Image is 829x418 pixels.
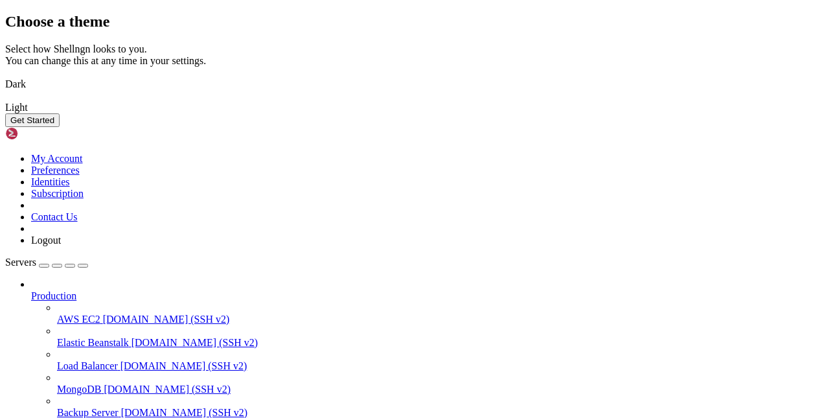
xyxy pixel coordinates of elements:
[104,384,231,395] span: [DOMAIN_NAME] (SSH v2)
[121,407,248,418] span: [DOMAIN_NAME] (SSH v2)
[57,337,824,349] a: Elastic Beanstalk [DOMAIN_NAME] (SSH v2)
[31,165,80,176] a: Preferences
[131,337,258,348] span: [DOMAIN_NAME] (SSH v2)
[31,153,83,164] a: My Account
[5,113,60,127] button: Get Started
[57,384,101,395] span: MongoDB
[57,314,824,325] a: AWS EC2 [DOMAIN_NAME] (SSH v2)
[31,188,84,199] a: Subscription
[57,407,119,418] span: Backup Server
[57,349,824,372] li: Load Balancer [DOMAIN_NAME] (SSH v2)
[5,102,824,113] div: Light
[57,337,129,348] span: Elastic Beanstalk
[31,290,824,302] a: Production
[57,360,824,372] a: Load Balancer [DOMAIN_NAME] (SSH v2)
[57,372,824,395] li: MongoDB [DOMAIN_NAME] (SSH v2)
[57,360,118,371] span: Load Balancer
[31,211,78,222] a: Contact Us
[5,257,88,268] a: Servers
[120,360,247,371] span: [DOMAIN_NAME] (SSH v2)
[5,78,824,90] div: Dark
[5,43,824,67] div: Select how Shellngn looks to you. You can change this at any time in your settings.
[57,314,100,325] span: AWS EC2
[57,325,824,349] li: Elastic Beanstalk [DOMAIN_NAME] (SSH v2)
[5,13,824,30] h2: Choose a theme
[5,257,36,268] span: Servers
[5,127,80,140] img: Shellngn
[57,302,824,325] li: AWS EC2 [DOMAIN_NAME] (SSH v2)
[103,314,230,325] span: [DOMAIN_NAME] (SSH v2)
[31,290,76,301] span: Production
[57,384,824,395] a: MongoDB [DOMAIN_NAME] (SSH v2)
[31,176,70,187] a: Identities
[31,235,61,246] a: Logout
